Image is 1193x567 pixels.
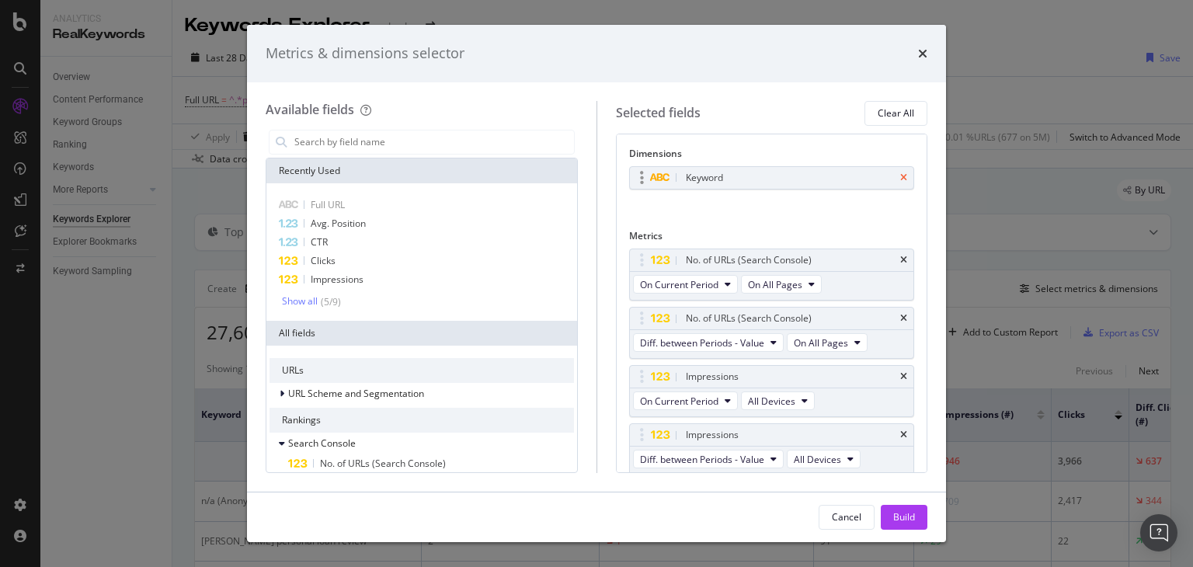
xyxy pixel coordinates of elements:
input: Search by field name [293,130,574,154]
div: ImpressionstimesOn Current PeriodAll Devices [629,365,915,417]
div: ( 5 / 9 ) [318,295,341,308]
div: times [900,314,907,323]
div: ImpressionstimesDiff. between Periods - ValueAll Devices [629,423,915,475]
span: CTR [311,235,328,249]
div: times [900,173,907,183]
span: Avg. Position [311,217,366,230]
div: No. of URLs (Search Console)timesDiff. between Periods - ValueOn All Pages [629,307,915,359]
button: On All Pages [787,333,868,352]
div: No. of URLs (Search Console)timesOn Current PeriodOn All Pages [629,249,915,301]
div: Rankings [270,408,574,433]
span: Full URL [311,198,345,211]
div: times [918,43,927,64]
div: Build [893,510,915,524]
div: Metrics [629,229,915,249]
span: On All Pages [794,336,848,350]
div: Open Intercom Messenger [1140,514,1177,551]
span: On Current Period [640,395,718,408]
span: Diff. between Periods - Value [640,336,764,350]
div: All fields [266,321,577,346]
div: Selected fields [616,104,701,122]
span: No. of URLs (Search Console) [320,457,446,470]
span: Diff. between Periods - Value [640,453,764,466]
div: Recently Used [266,158,577,183]
button: Cancel [819,505,875,530]
div: modal [247,25,946,542]
span: Search Console [288,437,356,450]
button: On Current Period [633,391,738,410]
div: Impressions [686,369,739,384]
button: Diff. between Periods - Value [633,450,784,468]
div: No. of URLs (Search Console) [686,252,812,268]
div: Show all [282,296,318,307]
div: Available fields [266,101,354,118]
div: Clear All [878,106,914,120]
button: Clear All [864,101,927,126]
button: On Current Period [633,275,738,294]
span: All Devices [794,453,841,466]
div: Keywordtimes [629,166,915,190]
button: All Devices [741,391,815,410]
span: Clicks [311,254,336,267]
span: All Devices [748,395,795,408]
div: Keyword [686,170,723,186]
div: No. of URLs (Search Console) [686,311,812,326]
div: Cancel [832,510,861,524]
button: Diff. between Periods - Value [633,333,784,352]
span: Impressions [311,273,363,286]
div: times [900,430,907,440]
button: Build [881,505,927,530]
span: On Current Period [640,278,718,291]
span: On All Pages [748,278,802,291]
div: Dimensions [629,147,915,166]
div: URLs [270,358,574,383]
div: Impressions [686,427,739,443]
span: URL Scheme and Segmentation [288,387,424,400]
div: times [900,256,907,265]
div: Metrics & dimensions selector [266,43,464,64]
button: All Devices [787,450,861,468]
button: On All Pages [741,275,822,294]
div: times [900,372,907,381]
